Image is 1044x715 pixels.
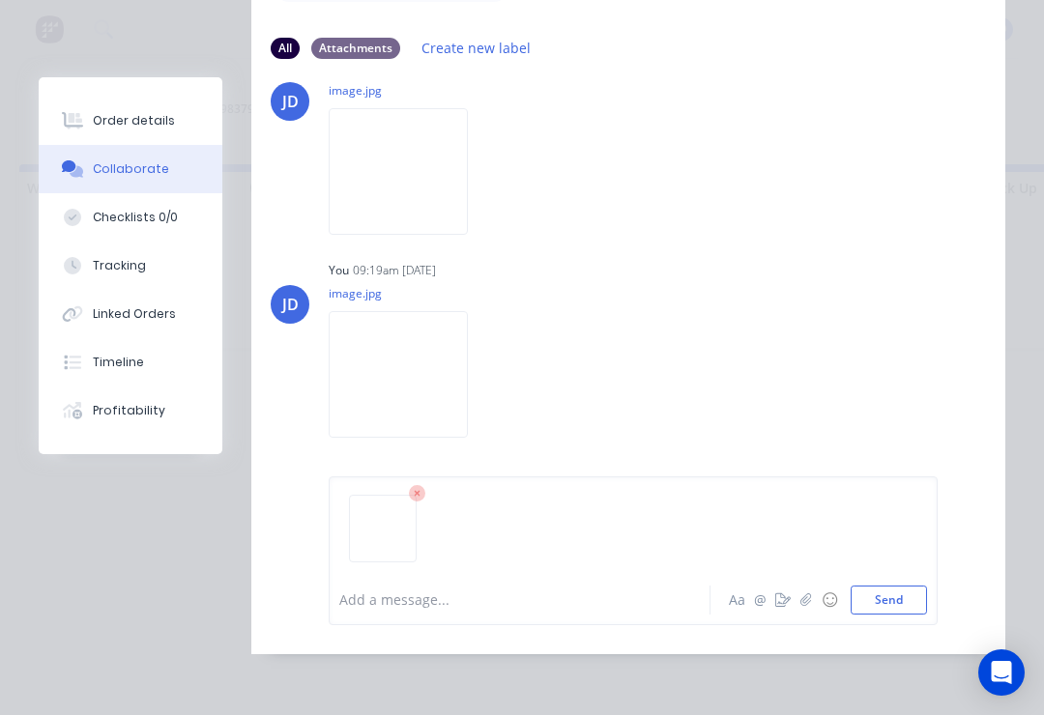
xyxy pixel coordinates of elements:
[851,586,927,615] button: Send
[39,290,222,338] button: Linked Orders
[282,90,299,113] div: JD
[39,242,222,290] button: Tracking
[39,97,222,145] button: Order details
[329,285,487,301] p: image.jpg
[39,193,222,242] button: Checklists 0/0
[39,145,222,193] button: Collaborate
[93,402,165,419] div: Profitability
[748,588,771,612] button: @
[93,209,178,226] div: Checklists 0/0
[329,262,349,279] div: You
[39,386,222,435] button: Profitability
[725,588,748,612] button: Aa
[978,649,1025,696] div: Open Intercom Messenger
[93,305,176,323] div: Linked Orders
[412,35,541,61] button: Create new label
[271,38,300,59] div: All
[93,257,146,274] div: Tracking
[818,588,841,612] button: ☺
[329,82,487,99] p: image.jpg
[93,354,144,371] div: Timeline
[353,262,436,279] div: 09:19am [DATE]
[93,112,175,129] div: Order details
[39,338,222,386] button: Timeline
[311,38,400,59] div: Attachments
[282,293,299,316] div: JD
[93,160,169,178] div: Collaborate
